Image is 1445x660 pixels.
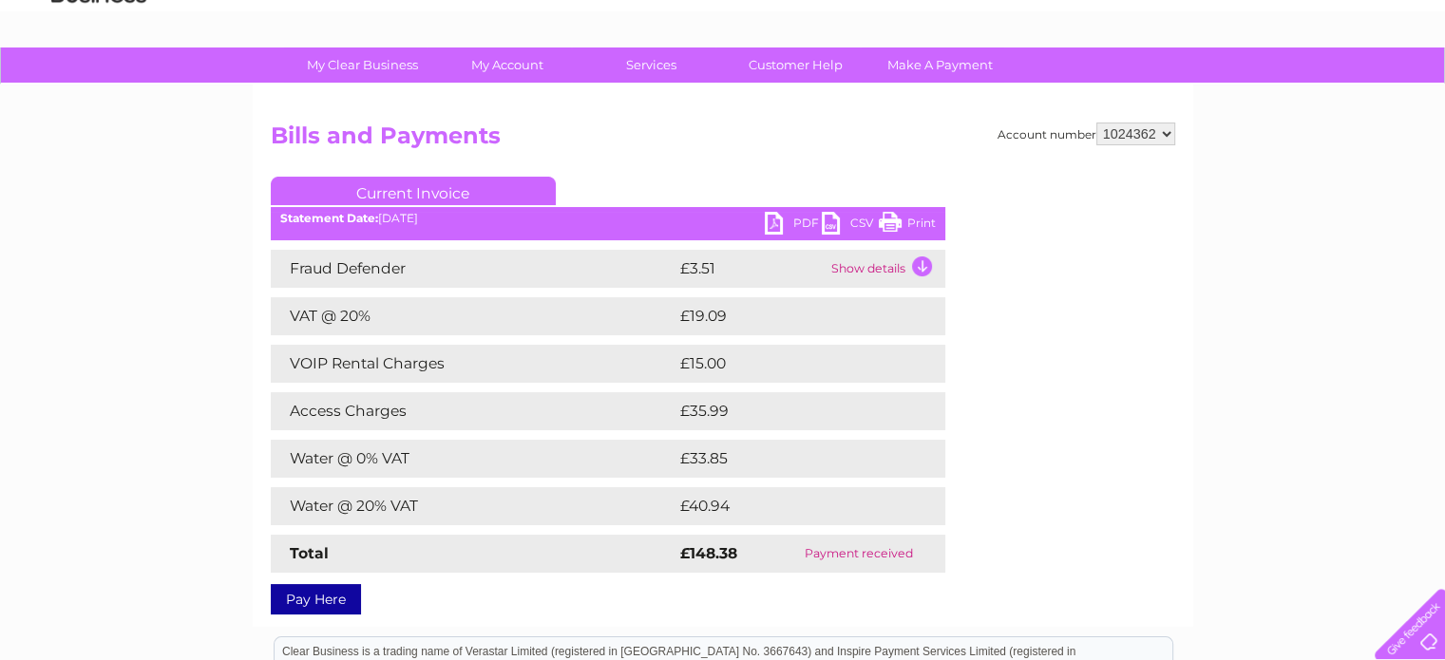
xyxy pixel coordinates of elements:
[1158,81,1200,95] a: Energy
[717,47,874,83] a: Customer Help
[1280,81,1307,95] a: Blog
[675,297,906,335] td: £19.09
[827,250,945,288] td: Show details
[271,297,675,335] td: VAT @ 20%
[1087,9,1218,33] a: 0333 014 3131
[822,212,879,239] a: CSV
[271,345,675,383] td: VOIP Rental Charges
[675,392,907,430] td: £35.99
[271,250,675,288] td: Fraud Defender
[271,177,556,205] a: Current Invoice
[275,10,1172,92] div: Clear Business is a trading name of Verastar Limited (registered in [GEOGRAPHIC_DATA] No. 3667643...
[271,392,675,430] td: Access Charges
[50,49,147,107] img: logo.png
[772,535,945,573] td: Payment received
[428,47,585,83] a: My Account
[290,544,329,562] strong: Total
[675,250,827,288] td: £3.51
[280,211,378,225] b: Statement Date:
[680,544,737,562] strong: £148.38
[271,212,945,225] div: [DATE]
[271,123,1175,159] h2: Bills and Payments
[1111,81,1147,95] a: Water
[271,440,675,478] td: Water @ 0% VAT
[271,487,675,525] td: Water @ 20% VAT
[675,440,906,478] td: £33.85
[1319,81,1365,95] a: Contact
[1382,81,1427,95] a: Log out
[675,345,905,383] td: £15.00
[862,47,1018,83] a: Make A Payment
[998,123,1175,145] div: Account number
[284,47,441,83] a: My Clear Business
[573,47,730,83] a: Services
[675,487,908,525] td: £40.94
[879,212,936,239] a: Print
[765,212,822,239] a: PDF
[1211,81,1268,95] a: Telecoms
[271,584,361,614] a: Pay Here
